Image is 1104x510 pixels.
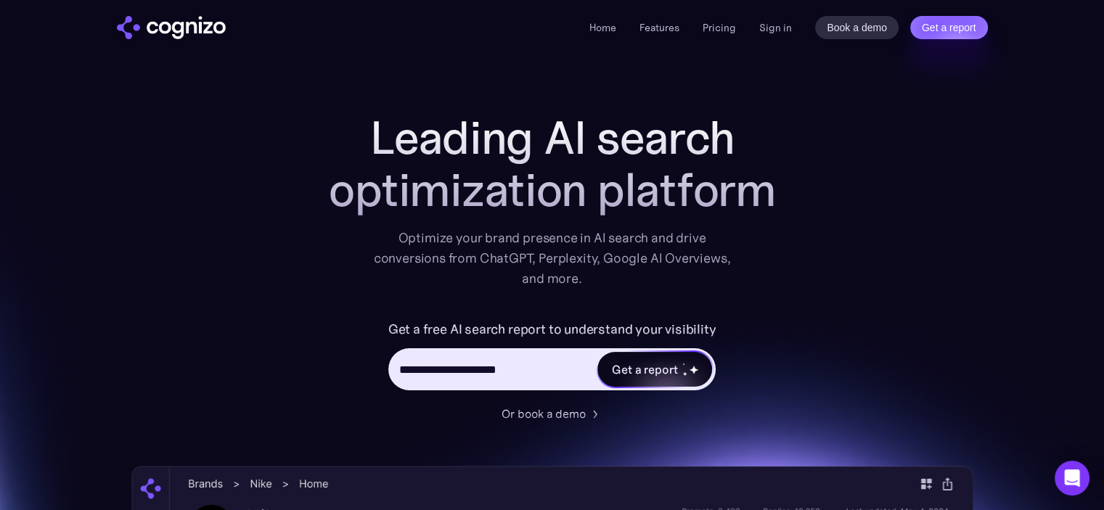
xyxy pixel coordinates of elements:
a: Or book a demo [502,405,603,422]
div: Or book a demo [502,405,586,422]
a: Features [639,21,679,34]
form: Hero URL Input Form [388,318,716,398]
img: star [682,371,687,377]
h1: Leading AI search optimization platform [262,112,843,216]
div: Get a report [612,361,677,378]
div: Optimize your brand presence in AI search and drive conversions from ChatGPT, Perplexity, Google ... [374,228,731,289]
a: Get a report [910,16,988,39]
img: cognizo logo [117,16,226,39]
a: home [117,16,226,39]
label: Get a free AI search report to understand your visibility [388,318,716,341]
div: Open Intercom Messenger [1055,461,1089,495]
a: Pricing [703,21,736,34]
a: Sign in [759,19,792,36]
img: star [682,363,684,365]
img: star [689,365,698,374]
a: Get a reportstarstarstar [596,350,713,388]
a: Home [589,21,616,34]
a: Book a demo [815,16,899,39]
